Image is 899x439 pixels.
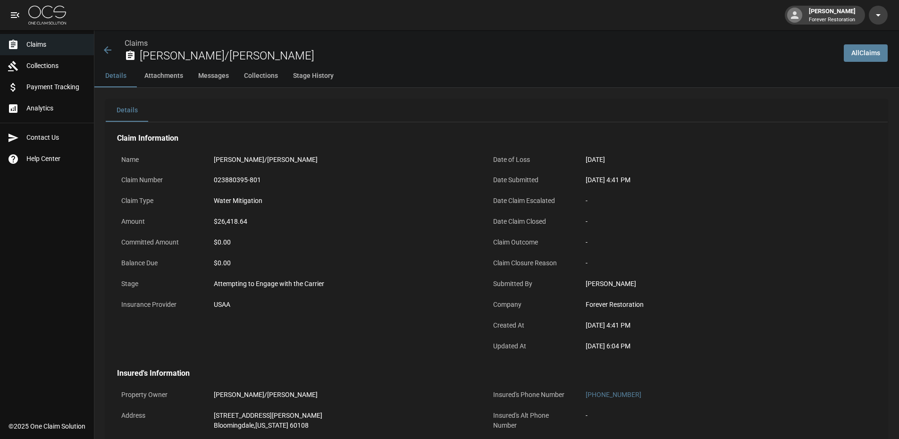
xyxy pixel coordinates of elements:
[117,369,849,378] h4: Insured's Information
[214,196,473,206] div: Water Mitigation
[214,411,473,421] div: [STREET_ADDRESS][PERSON_NAME]
[489,151,574,169] p: Date of Loss
[586,279,845,289] div: [PERSON_NAME]
[586,321,845,330] div: [DATE] 4:41 PM
[489,192,574,210] p: Date Claim Escalated
[586,175,845,185] div: [DATE] 4:41 PM
[586,300,845,310] div: Forever Restoration
[117,151,202,169] p: Name
[26,61,86,71] span: Collections
[586,258,845,268] div: -
[586,217,845,227] div: -
[809,16,856,24] p: Forever Restoration
[489,275,574,293] p: Submitted By
[214,300,473,310] div: USAA
[191,65,236,87] button: Messages
[94,65,137,87] button: Details
[125,39,148,48] a: Claims
[214,390,473,400] div: [PERSON_NAME]/[PERSON_NAME]
[117,212,202,231] p: Amount
[106,99,888,122] div: details tabs
[28,6,66,25] img: ocs-logo-white-transparent.png
[489,254,574,272] p: Claim Closure Reason
[214,155,473,165] div: [PERSON_NAME]/[PERSON_NAME]
[117,134,849,143] h4: Claim Information
[586,155,845,165] div: [DATE]
[586,341,845,351] div: [DATE] 6:04 PM
[137,65,191,87] button: Attachments
[489,386,574,404] p: Insured's Phone Number
[214,217,473,227] div: $26,418.64
[489,316,574,335] p: Created At
[117,171,202,189] p: Claim Number
[586,411,845,421] div: -
[586,391,641,398] a: [PHONE_NUMBER]
[489,295,574,314] p: Company
[214,258,473,268] div: $0.00
[140,49,836,63] h2: [PERSON_NAME]/[PERSON_NAME]
[94,65,899,87] div: anchor tabs
[26,40,86,50] span: Claims
[214,237,473,247] div: $0.00
[117,254,202,272] p: Balance Due
[286,65,341,87] button: Stage History
[117,233,202,252] p: Committed Amount
[805,7,859,24] div: [PERSON_NAME]
[236,65,286,87] button: Collections
[117,275,202,293] p: Stage
[117,192,202,210] p: Claim Type
[26,133,86,143] span: Contact Us
[125,38,836,49] nav: breadcrumb
[489,212,574,231] p: Date Claim Closed
[489,337,574,355] p: Updated At
[214,421,473,431] div: Bloomingdale , [US_STATE] 60108
[489,406,574,435] p: Insured's Alt Phone Number
[26,103,86,113] span: Analytics
[844,44,888,62] a: AllClaims
[489,171,574,189] p: Date Submitted
[106,99,148,122] button: Details
[117,406,202,425] p: Address
[117,295,202,314] p: Insurance Provider
[586,237,845,247] div: -
[117,386,202,404] p: Property Owner
[214,279,473,289] div: Attempting to Engage with the Carrier
[214,175,473,185] div: 023880395-801
[586,196,845,206] div: -
[6,6,25,25] button: open drawer
[489,233,574,252] p: Claim Outcome
[8,422,85,431] div: © 2025 One Claim Solution
[26,154,86,164] span: Help Center
[26,82,86,92] span: Payment Tracking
